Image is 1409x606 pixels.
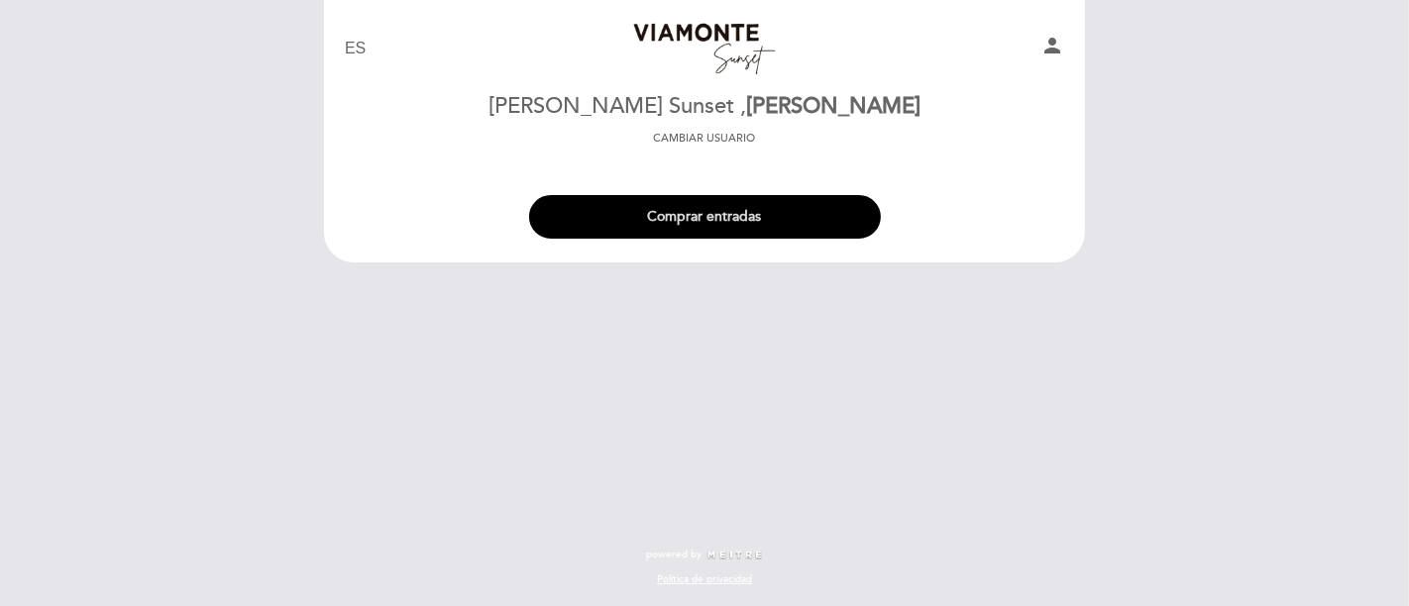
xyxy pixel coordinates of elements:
[657,572,752,586] a: Política de privacidad
[581,22,828,76] a: Bodega [PERSON_NAME] Sunset
[706,551,763,560] img: MEITRE
[488,95,921,119] h2: [PERSON_NAME] Sunset ,
[1040,34,1064,57] i: person
[648,130,762,148] button: Cambiar usuario
[1040,34,1064,64] button: person
[646,548,702,561] span: powered by
[529,195,881,239] button: Comprar entradas
[646,548,763,561] a: powered by
[746,93,921,120] span: [PERSON_NAME]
